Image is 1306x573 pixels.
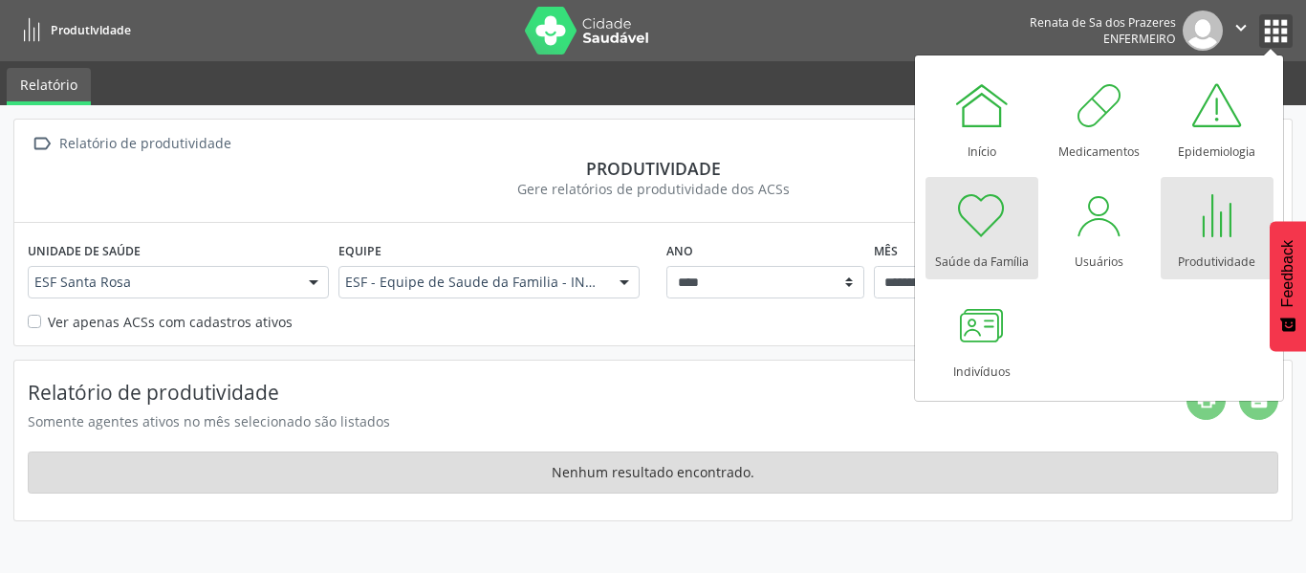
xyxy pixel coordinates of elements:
a: Usuários [1043,177,1156,279]
a: Indivíduos [925,287,1038,389]
button:  [1223,11,1259,51]
div: Gere relatórios de produtividade dos ACSs [28,179,1278,199]
button: Feedback - Mostrar pesquisa [1270,221,1306,351]
i:  [28,130,55,158]
i:  [1230,17,1252,38]
img: img [1183,11,1223,51]
span: Feedback [1279,240,1296,307]
label: Ver apenas ACSs com cadastros ativos [48,312,293,332]
div: Renata de Sa dos Prazeres [1030,14,1176,31]
a: Saúde da Família [925,177,1038,279]
label: Ano [666,236,693,266]
label: Unidade de saúde [28,236,141,266]
span: ESF Santa Rosa [34,273,290,292]
a:  Relatório de produtividade [28,130,234,158]
span: ESF - Equipe de Saude da Familia - INE: 0000143898 [345,273,600,292]
a: Medicamentos [1043,67,1156,169]
div: Somente agentes ativos no mês selecionado são listados [28,411,1186,431]
a: Epidemiologia [1161,67,1273,169]
span: Produtividade [51,22,131,38]
label: Mês [874,236,898,266]
button: apps [1259,14,1293,48]
div: Produtividade [28,158,1278,179]
div: Relatório de produtividade [55,130,234,158]
a: Início [925,67,1038,169]
div: Nenhum resultado encontrado. [28,452,1278,494]
h4: Relatório de produtividade [28,381,1186,405]
a: Relatório [7,68,91,105]
a: Produtividade [1161,177,1273,279]
label: Equipe [338,236,381,266]
span: Enfermeiro [1103,31,1176,47]
a: Produtividade [13,14,131,46]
